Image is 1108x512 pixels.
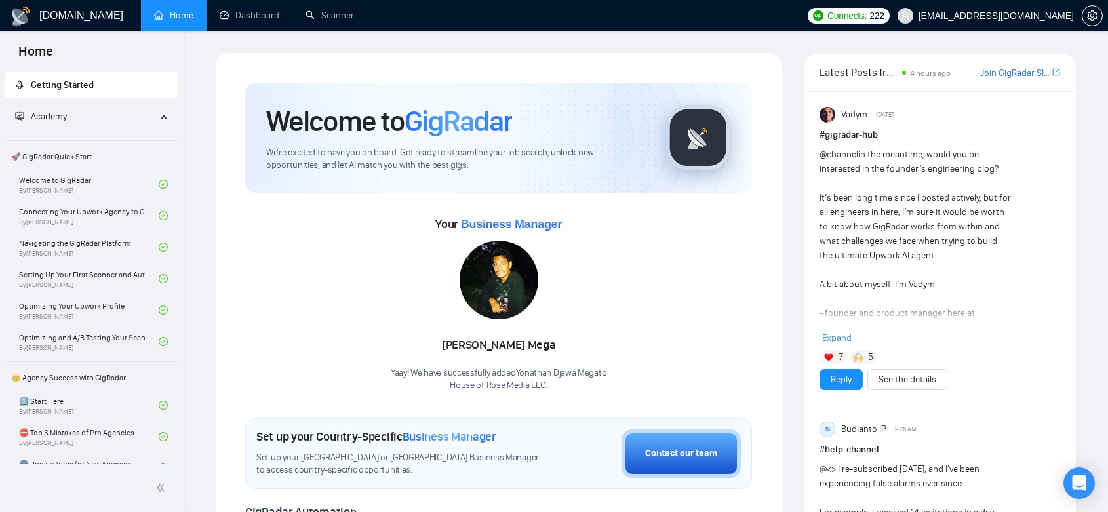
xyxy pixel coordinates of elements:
span: @channel [820,149,858,160]
a: 🌚 Rookie Traps for New Agencies [19,454,159,482]
span: check-circle [159,243,168,252]
div: BI [820,422,835,437]
a: setting [1082,10,1103,21]
span: Business Manager [403,429,496,444]
button: See the details [867,369,947,390]
div: Contact our team [645,446,717,461]
span: GigRadar [405,104,512,139]
span: Your [435,217,562,231]
a: Welcome to GigRadarBy[PERSON_NAME] [19,170,159,199]
a: See the details [879,372,936,387]
img: 🙌 [854,353,863,362]
a: Navigating the GigRadar PlatformBy[PERSON_NAME] [19,233,159,262]
span: 9:26 AM [895,423,917,435]
span: Latest Posts from the GigRadar Community [820,64,898,81]
img: 1706515628899-dllhost_enLDYgehwZ.png [460,241,538,319]
a: searchScanner [306,10,354,21]
img: upwork-logo.png [813,10,823,21]
a: Optimizing and A/B Testing Your Scanner for Better ResultsBy[PERSON_NAME] [19,327,159,356]
span: 👑 Agency Success with GigRadar [6,364,177,391]
span: check-circle [159,401,168,410]
span: Vadym [841,108,867,122]
span: fund-projection-screen [15,111,24,121]
h1: Welcome to [266,104,512,139]
span: check-circle [159,432,168,441]
span: 222 [869,9,884,23]
a: ⛔ Top 3 Mistakes of Pro AgenciesBy[PERSON_NAME] [19,422,159,451]
a: Connecting Your Upwork Agency to GigRadarBy[PERSON_NAME] [19,201,159,230]
span: check-circle [159,274,168,283]
a: Reply [831,372,852,387]
span: Home [8,42,64,69]
span: Getting Started [31,79,94,90]
span: 4 hours ago [910,69,951,78]
span: check-circle [159,211,168,220]
span: 7 [839,351,843,364]
h1: # gigradar-hub [820,128,1060,142]
h1: Set up your Country-Specific [256,429,496,444]
img: ❤️ [824,353,833,362]
span: We're excited to have you on board. Get ready to streamline your job search, unlock new opportuni... [266,147,644,172]
span: check-circle [159,337,168,346]
span: export [1052,67,1060,77]
span: rocket [15,80,24,89]
span: Academy [15,111,67,122]
span: 5 [868,351,873,364]
button: Reply [820,369,863,390]
a: Join GigRadar Slack Community [980,66,1050,81]
img: gigradar-logo.png [665,105,731,170]
a: Setting Up Your First Scanner and Auto-BidderBy[PERSON_NAME] [19,264,159,293]
button: Contact our team [622,429,741,478]
span: Connects: [827,9,867,23]
a: export [1052,66,1060,79]
button: setting [1082,5,1103,26]
div: Yaay! We have successfully added Yonathan Djawa Mega to [391,367,606,392]
a: dashboardDashboard [220,10,279,21]
span: check-circle [159,305,168,315]
img: Vadym [820,107,835,123]
span: Business Manager [461,218,562,231]
a: Optimizing Your Upwork ProfileBy[PERSON_NAME] [19,296,159,325]
span: Expand [822,332,852,344]
span: check-circle [159,180,168,189]
span: check-circle [159,463,168,473]
span: user [901,11,910,20]
div: [PERSON_NAME] Mega [391,334,606,357]
span: Set up your [GEOGRAPHIC_DATA] or [GEOGRAPHIC_DATA] Business Manager to access country-specific op... [256,452,547,477]
div: Open Intercom Messenger [1063,467,1095,499]
span: [DATE] [876,109,894,121]
h1: # help-channel [820,443,1060,457]
p: House of Rose Media LLC . [391,380,606,392]
span: Academy [31,111,67,122]
img: logo [10,6,31,27]
span: setting [1082,10,1102,21]
a: 1️⃣ Start HereBy[PERSON_NAME] [19,391,159,420]
a: homeHome [154,10,193,21]
span: 🚀 GigRadar Quick Start [6,144,177,170]
li: Getting Started [5,72,178,98]
span: Budianto IP [841,422,886,437]
span: double-left [156,481,169,494]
